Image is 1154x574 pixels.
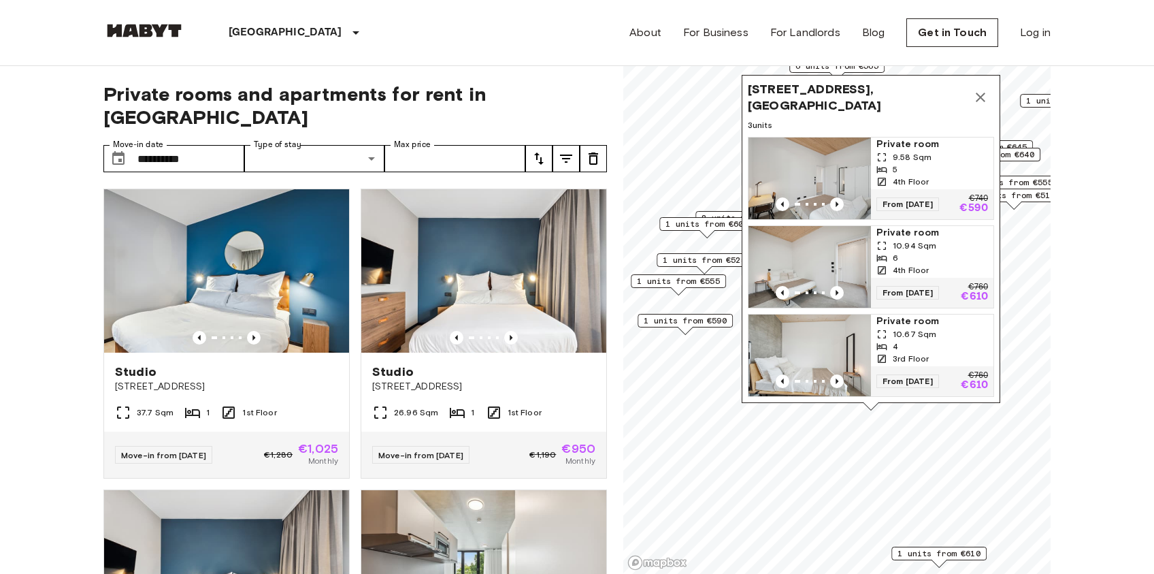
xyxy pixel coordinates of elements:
[659,217,755,238] div: Map marker
[876,138,988,151] span: Private room
[876,315,988,328] span: Private room
[193,331,206,345] button: Previous image
[961,380,988,391] p: €610
[944,141,1027,153] span: 1 units from €645
[876,286,939,300] span: From [DATE]
[637,275,720,287] span: 1 units from €555
[951,148,1034,161] span: 1 units from €640
[893,340,898,353] span: 4
[104,189,349,353] img: Marketing picture of unit DE-01-483-107-01
[748,81,967,114] span: [STREET_ADDRESS], [GEOGRAPHIC_DATA]
[748,138,871,219] img: Marketing picture of unit DE-01-264-008-03H
[776,374,789,388] button: Previous image
[830,286,844,300] button: Previous image
[966,189,1061,210] div: Map marker
[1026,95,1109,107] span: 1 units from €660
[657,253,752,274] div: Map marker
[893,252,898,264] span: 6
[748,119,994,131] span: 3 units
[103,189,350,479] a: Marketing picture of unit DE-01-483-107-01Previous imagePrevious imageStudio[STREET_ADDRESS]37.7 ...
[695,211,791,232] div: Map marker
[121,450,206,460] span: Move-in from [DATE]
[525,145,553,172] button: tune
[748,315,871,396] img: Marketing picture of unit DE-01-264-006-01H
[103,82,607,129] span: Private rooms and apartments for rent in [GEOGRAPHIC_DATA]
[748,137,994,220] a: Marketing picture of unit DE-01-264-008-03HPrevious imagePrevious imagePrivate room9.58 Sqm54th F...
[1020,94,1115,115] div: Map marker
[298,443,338,455] span: €1,025
[893,240,936,252] span: 10.94 Sqm
[471,406,474,419] span: 1
[1020,25,1051,41] a: Log in
[115,380,338,394] span: [STREET_ADDRESS]
[561,443,595,455] span: €950
[893,176,929,188] span: 4th Floor
[115,364,156,380] span: Studio
[893,264,929,276] span: 4th Floor
[242,406,276,419] span: 1st Floor
[394,139,431,150] label: Max price
[372,364,414,380] span: Studio
[968,283,988,291] p: €760
[254,139,301,150] label: Type of stay
[105,145,132,172] button: Choose date, selected date is 1 Nov 2025
[795,60,878,72] span: 6 units from €565
[361,189,606,353] img: Marketing picture of unit DE-01-482-110-01
[683,25,748,41] a: For Business
[247,331,261,345] button: Previous image
[891,547,987,568] div: Map marker
[529,449,556,461] span: €1,190
[748,225,994,308] a: Marketing picture of unit DE-01-264-007-04HPrevious imagePrevious imagePrivate room10.94 Sqm64th ...
[897,547,980,560] span: 1 units from €610
[702,212,785,224] span: 2 units from €675
[876,374,939,388] span: From [DATE]
[748,226,871,308] img: Marketing picture of unit DE-01-264-007-04H
[508,406,542,419] span: 1st Floor
[450,331,463,345] button: Previous image
[137,406,174,419] span: 37.7 Sqm
[361,189,607,479] a: Marketing picture of unit DE-01-482-110-01Previous imagePrevious imageStudio[STREET_ADDRESS]26.96...
[113,139,163,150] label: Move-in date
[264,449,293,461] span: €1,280
[893,353,929,365] span: 3rd Floor
[893,163,897,176] span: 5
[206,406,210,419] span: 1
[553,145,580,172] button: tune
[627,555,687,571] a: Mapbox logo
[972,189,1055,202] span: 1 units from €510
[906,18,998,47] a: Get in Touch
[663,254,746,266] span: 1 units from €525
[644,315,727,327] span: 1 units from €590
[631,274,726,296] div: Map marker
[959,203,988,214] p: €590
[638,314,733,335] div: Map marker
[876,197,939,211] span: From [DATE]
[580,145,607,172] button: tune
[629,25,661,41] a: About
[742,75,1000,411] div: Map marker
[789,59,885,80] div: Map marker
[893,151,932,163] span: 9.58 Sqm
[970,176,1053,189] span: 1 units from €555
[830,197,844,211] button: Previous image
[830,374,844,388] button: Previous image
[968,372,988,380] p: €760
[961,291,988,302] p: €610
[308,455,338,467] span: Monthly
[372,380,595,394] span: [STREET_ADDRESS]
[748,314,994,397] a: Marketing picture of unit DE-01-264-006-01HPrevious imagePrevious imagePrivate room10.67 Sqm43rd ...
[103,24,185,37] img: Habyt
[862,25,885,41] a: Blog
[394,406,438,419] span: 26.96 Sqm
[565,455,595,467] span: Monthly
[770,25,840,41] a: For Landlords
[776,197,789,211] button: Previous image
[665,218,748,230] span: 1 units from €600
[504,331,518,345] button: Previous image
[893,328,936,340] span: 10.67 Sqm
[876,226,988,240] span: Private room
[969,195,988,203] p: €740
[229,25,342,41] p: [GEOGRAPHIC_DATA]
[963,176,1059,197] div: Map marker
[378,450,463,460] span: Move-in from [DATE]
